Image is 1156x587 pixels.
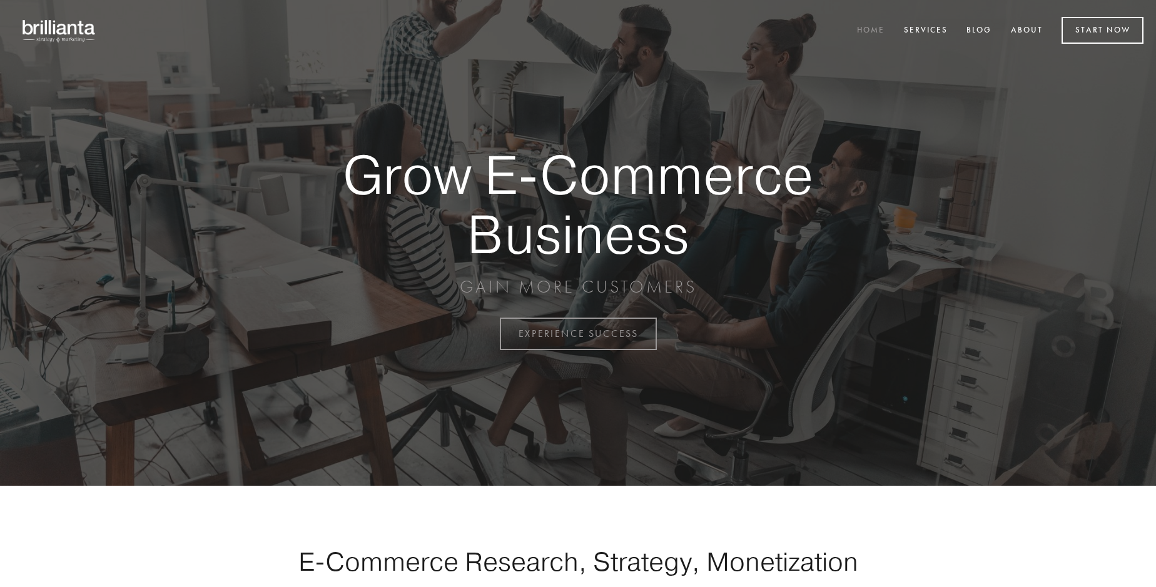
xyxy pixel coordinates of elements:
a: Services [896,21,956,41]
a: Home [849,21,893,41]
img: brillianta - research, strategy, marketing [13,13,106,49]
a: Blog [958,21,1000,41]
a: Start Now [1062,17,1143,44]
a: About [1003,21,1051,41]
strong: Grow E-Commerce Business [299,145,857,263]
a: EXPERIENCE SUCCESS [500,318,657,350]
h1: E-Commerce Research, Strategy, Monetization [259,546,897,577]
p: GAIN MORE CUSTOMERS [299,276,857,298]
